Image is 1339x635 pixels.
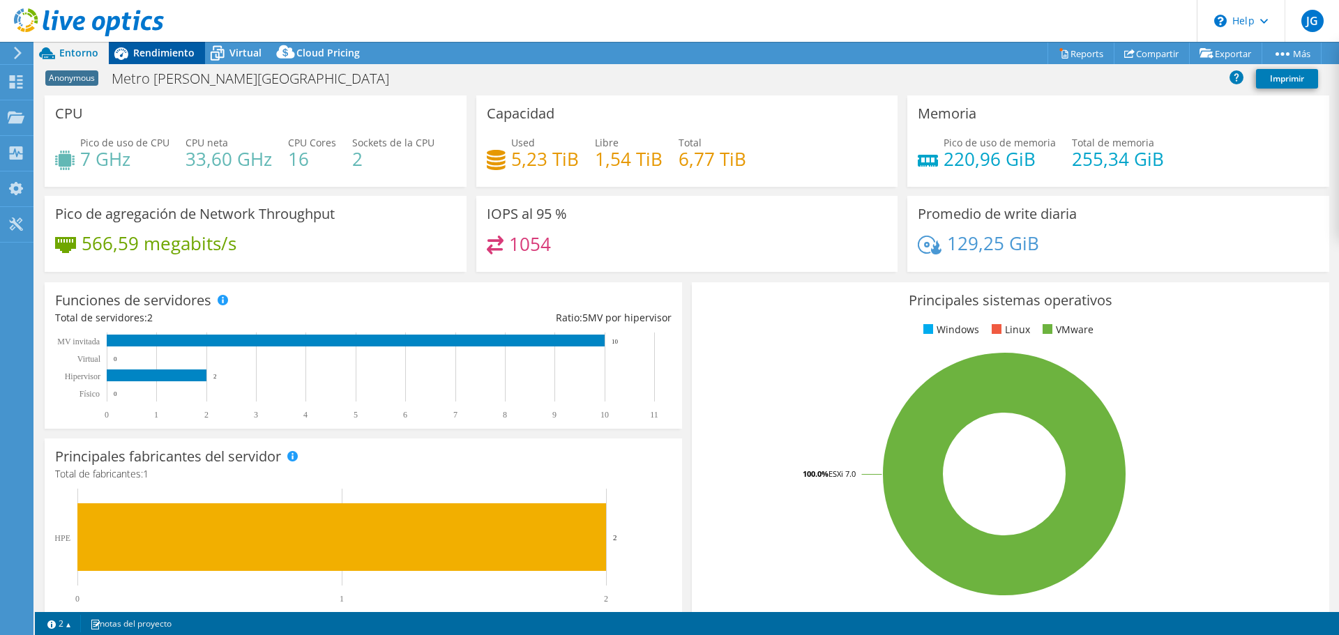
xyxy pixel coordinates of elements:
[80,151,169,167] h4: 7 GHz
[650,410,658,420] text: 11
[38,615,81,632] a: 2
[944,136,1056,149] span: Pico de uso de memoria
[679,136,702,149] span: Total
[503,410,507,420] text: 8
[105,71,411,86] h1: Metro [PERSON_NAME][GEOGRAPHIC_DATA]
[1114,43,1190,64] a: Compartir
[75,594,80,604] text: 0
[363,310,672,326] div: Ratio: MV por hipervisor
[288,151,336,167] h4: 16
[1189,43,1262,64] a: Exportar
[920,322,979,337] li: Windows
[229,46,262,59] span: Virtual
[55,449,281,464] h3: Principales fabricantes del servidor
[77,354,101,364] text: Virtual
[186,136,228,149] span: CPU neta
[57,337,100,346] text: MV invitada
[114,355,117,362] text: 0
[613,533,617,542] text: 2
[296,46,360,59] span: Cloud Pricing
[944,151,1056,167] h4: 220,96 GiB
[352,151,434,167] h4: 2
[604,594,608,604] text: 2
[1301,10,1324,32] span: JG
[254,410,258,420] text: 3
[55,106,83,121] h3: CPU
[1072,151,1164,167] h4: 255,34 GiB
[55,310,363,326] div: Total de servidores:
[352,136,434,149] span: Sockets de la CPU
[679,151,746,167] h4: 6,77 TiB
[186,151,272,167] h4: 33,60 GHz
[600,410,609,420] text: 10
[55,466,672,482] h4: Total de fabricantes:
[45,70,98,86] span: Anonymous
[487,206,567,222] h3: IOPS al 95 %
[947,236,1039,251] h4: 129,25 GiB
[582,311,588,324] span: 5
[80,136,169,149] span: Pico de uso de CPU
[1262,43,1322,64] a: Más
[509,236,551,252] h4: 1054
[918,106,976,121] h3: Memoria
[595,151,663,167] h4: 1,54 TiB
[303,410,308,420] text: 4
[54,533,70,543] text: HPE
[288,136,336,149] span: CPU Cores
[105,410,109,420] text: 0
[59,46,98,59] span: Entorno
[55,206,335,222] h3: Pico de agregación de Network Throughput
[55,293,211,308] h3: Funciones de servidores
[1039,322,1094,337] li: VMware
[213,373,217,380] text: 2
[114,390,117,397] text: 0
[1214,15,1227,27] svg: \n
[918,206,1077,222] h3: Promedio de write diaria
[133,46,195,59] span: Rendimiento
[612,338,619,345] text: 10
[511,136,535,149] span: Used
[65,372,100,381] text: Hipervisor
[143,467,149,480] span: 1
[988,322,1030,337] li: Linux
[403,410,407,420] text: 6
[1256,69,1318,89] a: Imprimir
[487,106,554,121] h3: Capacidad
[340,594,344,604] text: 1
[204,410,209,420] text: 2
[80,389,100,399] tspan: Físico
[154,410,158,420] text: 1
[595,136,619,149] span: Libre
[1072,136,1154,149] span: Total de memoria
[803,468,829,479] tspan: 100.0%
[511,151,579,167] h4: 5,23 TiB
[702,293,1319,308] h3: Principales sistemas operativos
[829,468,856,479] tspan: ESXi 7.0
[80,615,181,632] a: notas del proyecto
[1047,43,1114,64] a: Reports
[354,410,358,420] text: 5
[147,311,153,324] span: 2
[453,410,457,420] text: 7
[82,236,236,251] h4: 566,59 megabits/s
[552,410,557,420] text: 9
